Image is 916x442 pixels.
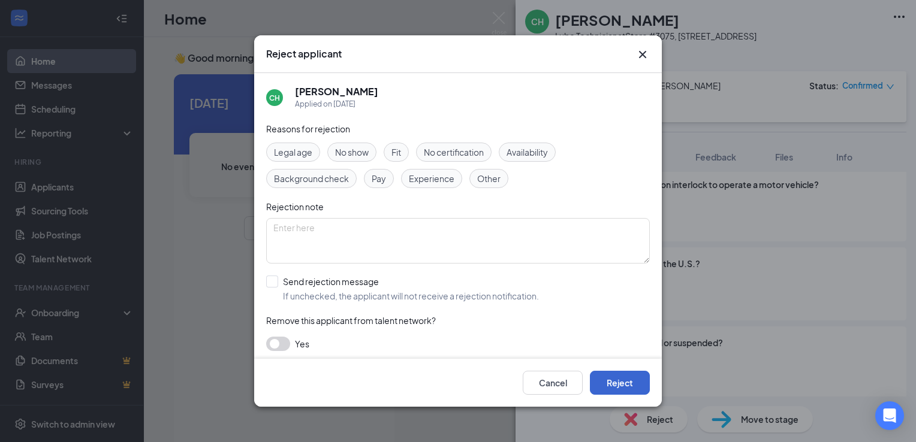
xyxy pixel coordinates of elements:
[590,371,650,395] button: Reject
[335,146,369,159] span: No show
[507,146,548,159] span: Availability
[424,146,484,159] span: No certification
[391,146,401,159] span: Fit
[875,401,904,430] div: Open Intercom Messenger
[266,201,324,212] span: Rejection note
[274,172,349,185] span: Background check
[266,123,350,134] span: Reasons for rejection
[274,146,312,159] span: Legal age
[295,337,309,351] span: Yes
[295,85,378,98] h5: [PERSON_NAME]
[295,98,378,110] div: Applied on [DATE]
[523,371,583,395] button: Cancel
[477,172,501,185] span: Other
[372,172,386,185] span: Pay
[635,47,650,62] svg: Cross
[409,172,454,185] span: Experience
[266,315,436,326] span: Remove this applicant from talent network?
[266,47,342,60] h3: Reject applicant
[635,47,650,62] button: Close
[269,93,280,103] div: CH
